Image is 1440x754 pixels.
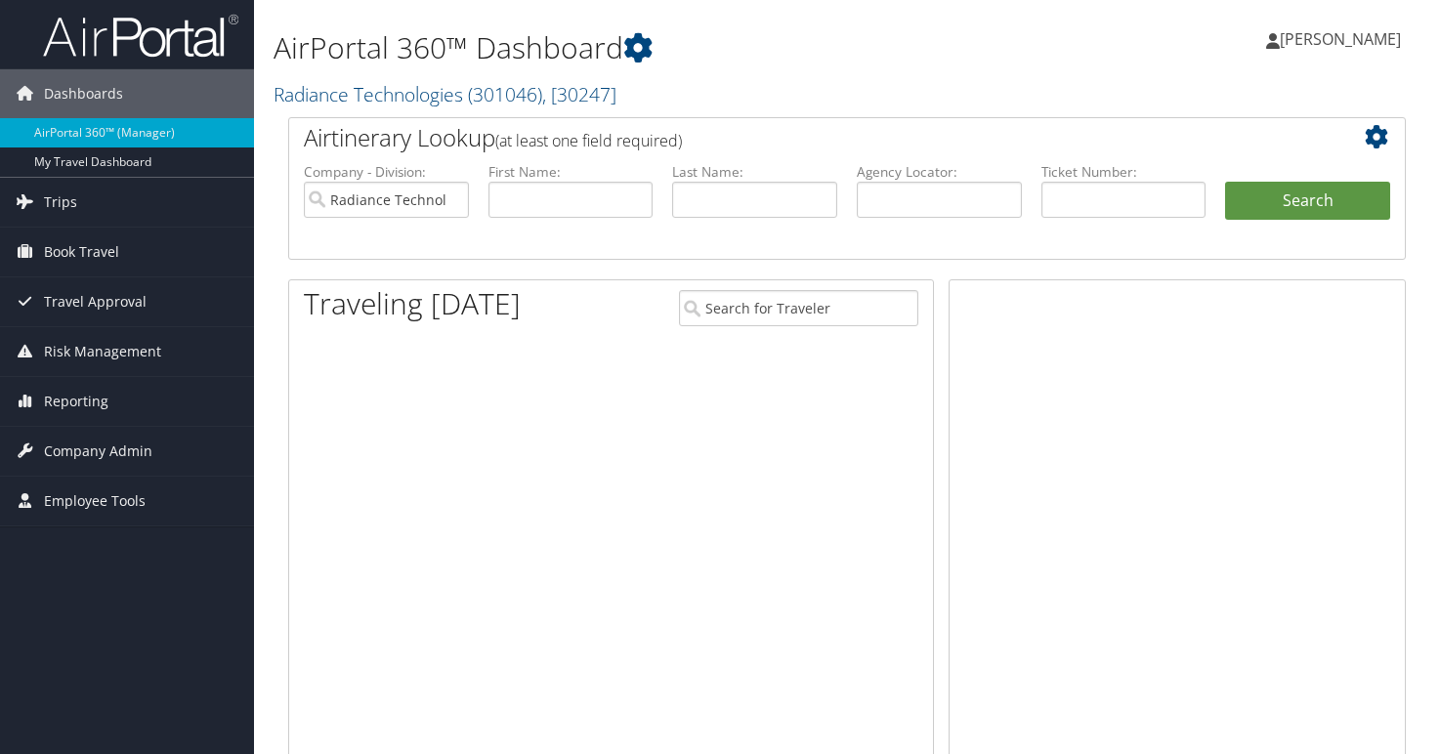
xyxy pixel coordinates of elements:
span: , [ 30247 ] [542,81,616,107]
img: airportal-logo.png [43,13,238,59]
span: (at least one field required) [495,130,682,151]
span: [PERSON_NAME] [1280,28,1401,50]
input: Search for Traveler [679,290,918,326]
label: Ticket Number: [1041,162,1207,182]
a: Radiance Technologies [274,81,616,107]
a: [PERSON_NAME] [1266,10,1420,68]
h1: AirPortal 360™ Dashboard [274,27,1038,68]
span: Employee Tools [44,477,146,525]
button: Search [1225,182,1390,221]
span: Trips [44,178,77,227]
span: Book Travel [44,228,119,276]
span: Travel Approval [44,277,147,326]
label: Agency Locator: [857,162,1022,182]
h2: Airtinerary Lookup [304,121,1297,154]
label: First Name: [488,162,654,182]
h1: Traveling [DATE] [304,283,521,324]
span: Reporting [44,377,108,426]
span: ( 301046 ) [468,81,542,107]
label: Company - Division: [304,162,469,182]
span: Company Admin [44,427,152,476]
label: Last Name: [672,162,837,182]
span: Dashboards [44,69,123,118]
span: Risk Management [44,327,161,376]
